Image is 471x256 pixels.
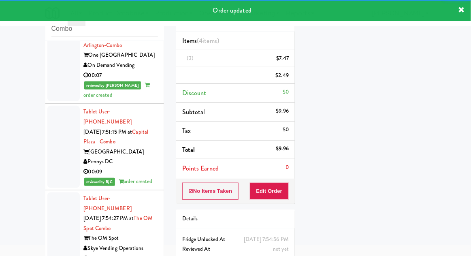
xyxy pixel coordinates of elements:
div: $2.49 [276,70,289,81]
input: Search vision orders [51,21,158,36]
span: [DATE] 7:54:27 PM at [84,214,134,222]
div: Reviewed At [182,244,289,254]
span: · [PHONE_NUMBER] [84,194,132,212]
a: Tablet User· [PHONE_NUMBER] [84,194,132,212]
span: reviewed by Bj C [84,178,115,186]
span: [DATE] 7:51:15 PM at [84,128,132,136]
div: [GEOGRAPHIC_DATA] [84,147,158,157]
li: Tablet User· [PHONE_NUMBER][DATE] 7:51:15 PM atCapital Plaza - Combo[GEOGRAPHIC_DATA]Pennys DC00:... [45,104,164,190]
a: One Arlington-Combo [84,31,145,49]
button: Edit Order [250,183,289,200]
span: Discount [182,88,207,98]
span: order created [84,81,150,99]
span: Total [182,145,195,154]
div: $0 [283,125,289,135]
div: 00:09 [84,167,158,177]
a: The OM Spot Combo [84,214,153,232]
span: (3) [187,54,194,62]
a: Tablet User· [PHONE_NUMBER] [84,108,132,126]
span: not yet [273,245,289,253]
span: (4 ) [197,36,219,45]
li: Tablet User· [PHONE_NUMBER][DATE] 7:43:28 PM atOne Arlington-ComboOne [GEOGRAPHIC_DATA]On Demand ... [45,7,164,104]
span: · [PHONE_NUMBER] [84,108,132,126]
span: Order updated [213,6,251,15]
div: $7.47 [277,53,289,64]
div: 0 [286,162,289,173]
div: Details [182,214,289,224]
div: One [GEOGRAPHIC_DATA] [84,50,158,60]
div: $0 [283,87,289,97]
div: Pennys DC [84,157,158,167]
ng-pluralize: items [203,36,217,45]
span: order created [119,177,152,185]
div: $9.96 [276,144,289,154]
div: Fridge Unlocked At [182,235,289,245]
div: The OM Spot [84,233,158,243]
span: reviewed by [PERSON_NAME] [84,81,141,90]
div: [DATE] 7:54:56 PM [244,235,289,245]
div: 00:07 [84,70,158,81]
div: $9.96 [276,106,289,116]
span: Points Earned [182,164,219,173]
button: No Items Taken [182,183,239,200]
span: Tax [182,126,191,135]
div: Skye Vending Operations [84,243,158,254]
span: Subtotal [182,107,205,117]
span: Items [182,36,219,45]
div: On Demand Vending [84,60,158,70]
